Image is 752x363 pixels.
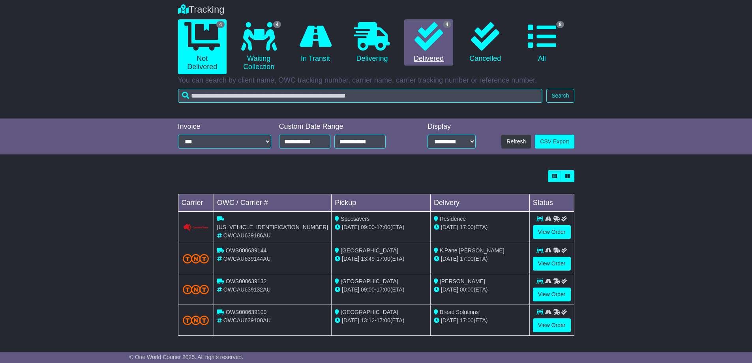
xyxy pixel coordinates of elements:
[332,194,431,212] td: Pickup
[461,19,510,66] a: Cancelled
[443,21,451,28] span: 4
[441,256,458,262] span: [DATE]
[533,288,571,301] a: View Order
[377,317,390,324] span: 17:00
[377,286,390,293] span: 17:00
[377,256,390,262] span: 17:00
[441,317,458,324] span: [DATE]
[460,224,474,230] span: 17:00
[440,247,504,254] span: K'Pane [PERSON_NAME]
[342,256,359,262] span: [DATE]
[183,316,209,325] img: TNT_Domestic.png
[518,19,566,66] a: 8 All
[183,285,209,294] img: TNT_Domestic.png
[501,135,531,149] button: Refresh
[428,122,476,131] div: Display
[348,19,396,66] a: Delivering
[546,89,574,103] button: Search
[377,224,390,230] span: 17:00
[434,255,526,263] div: (ETA)
[178,122,271,131] div: Invoice
[335,286,427,294] div: - (ETA)
[342,317,359,324] span: [DATE]
[178,76,574,85] p: You can search by client name, OWC tracking number, carrier name, carrier tracking number or refe...
[174,4,578,15] div: Tracking
[234,19,283,74] a: 4 Waiting Collection
[404,19,453,66] a: 4 Delivered
[129,354,244,360] span: © One World Courier 2025. All rights reserved.
[216,21,225,28] span: 4
[273,21,281,28] span: 4
[335,223,427,231] div: - (ETA)
[279,122,406,131] div: Custom Date Range
[460,286,474,293] span: 00:00
[217,224,328,230] span: [US_VEHICLE_IDENTIFICATION_NUMBER]
[183,224,209,232] img: Couriers_Please.png
[361,256,375,262] span: 13:49
[223,232,271,239] span: OWCAU639186AU
[291,19,339,66] a: In Transit
[535,135,574,149] a: CSV Export
[556,21,564,28] span: 8
[440,278,485,284] span: [PERSON_NAME]
[341,309,398,315] span: [GEOGRAPHIC_DATA]
[434,286,526,294] div: (ETA)
[341,278,398,284] span: [GEOGRAPHIC_DATA]
[529,194,574,212] td: Status
[434,223,526,231] div: (ETA)
[361,286,375,293] span: 09:00
[441,224,458,230] span: [DATE]
[460,256,474,262] span: 17:00
[183,254,209,263] img: TNT_Domestic.png
[223,286,271,293] span: OWCAU639132AU
[533,225,571,239] a: View Order
[342,224,359,230] span: [DATE]
[223,317,271,324] span: OWCAU639100AU
[430,194,529,212] td: Delivery
[361,317,375,324] span: 13:12
[434,316,526,325] div: (ETA)
[226,247,267,254] span: OWS000639144
[226,309,267,315] span: OWS000639100
[335,255,427,263] div: - (ETA)
[226,278,267,284] span: OWS000639132
[533,318,571,332] a: View Order
[440,216,466,222] span: Residence
[178,19,227,74] a: 4 Not Delivered
[335,316,427,325] div: - (ETA)
[441,286,458,293] span: [DATE]
[533,257,571,271] a: View Order
[214,194,331,212] td: OWC / Carrier #
[341,216,369,222] span: Specsavers
[341,247,398,254] span: [GEOGRAPHIC_DATA]
[460,317,474,324] span: 17:00
[342,286,359,293] span: [DATE]
[361,224,375,230] span: 09:00
[223,256,271,262] span: OWCAU639144AU
[440,309,479,315] span: Bread Solutions
[178,194,214,212] td: Carrier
